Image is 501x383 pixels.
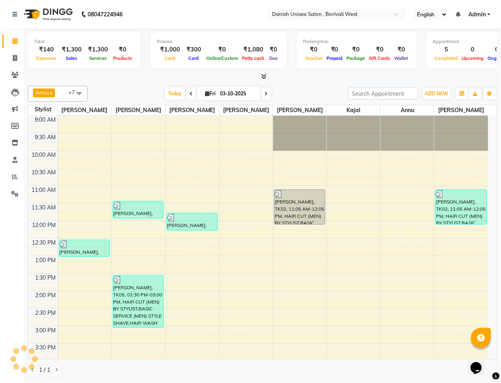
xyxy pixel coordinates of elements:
span: Annu [381,105,434,115]
div: [PERSON_NAME], TK01, 11:25 AM-11:55 AM, BASIC SERVICE (MEN) SHAVING [113,201,164,218]
div: Total [34,38,134,45]
div: [PERSON_NAME], TK04, 12:30 PM-01:00 PM, HAIR WASH WITH CONDITIONING HAIR WASH MID WAIST [59,240,110,257]
div: 3:30 PM [34,344,58,352]
span: Gift Cards [367,55,393,61]
div: Finance [157,38,280,45]
div: [PERSON_NAME], TK05, 01:30 PM-03:00 PM, HAIR CUT (MEN) BY STYLIST,BASIC SERVICE (MEN) STYLE SHAVE... [113,276,164,328]
span: Expenses [34,55,59,61]
div: 11:00 AM [30,186,58,194]
div: 11:30 AM [30,203,58,212]
div: ₹0 [303,45,325,54]
span: [PERSON_NAME] [434,105,488,115]
span: [PERSON_NAME] [273,105,327,115]
span: Fri [204,91,218,97]
span: Online/Custom [204,55,240,61]
div: 9:00 AM [33,116,58,124]
div: [PERSON_NAME], TK03, 11:45 AM-12:15 PM, THREADING (MEN) EYEBROW / FOREHEAD / NOSE [167,213,217,230]
span: Due [267,55,280,61]
div: 2:00 PM [34,291,58,300]
div: 1:30 PM [34,274,58,282]
iframe: chat widget [468,351,493,375]
span: ADD NEW [425,91,448,97]
span: Wallet [393,55,410,61]
div: ₹1,300 [59,45,85,54]
span: Completed [433,55,460,61]
span: Voucher [303,55,325,61]
div: 5 [433,45,460,54]
div: ₹0 [393,45,410,54]
div: [PERSON_NAME], TK02, 11:05 AM-12:05 PM, HAIR CUT (MEN) BY STYLIST,BASIC SERVICE (MEN) SHAVING [436,190,486,224]
div: ₹0 [367,45,393,54]
span: Petty cash [240,55,266,61]
img: logo [20,3,75,26]
span: Upcoming [460,55,486,61]
div: ₹0 [204,45,240,54]
div: 10:00 AM [30,151,58,159]
div: 10:30 AM [30,168,58,177]
span: Package [345,55,367,61]
div: ₹140 [34,45,59,54]
a: x [49,89,53,96]
div: ₹0 [325,45,345,54]
div: ₹0 [111,45,134,54]
input: Search Appointment [348,87,418,100]
span: +7 [68,89,81,95]
div: 0 [460,45,486,54]
span: Cash [162,55,178,61]
span: [PERSON_NAME] [219,105,273,115]
div: ₹1,000 [157,45,183,54]
div: 12:30 PM [31,239,58,247]
div: 1:00 PM [34,256,58,265]
span: [PERSON_NAME] [112,105,165,115]
div: 3:00 PM [34,326,58,335]
div: ₹300 [183,45,204,54]
div: [PERSON_NAME], TK02, 11:05 AM-12:05 PM, HAIR CUT (MEN) BY STYLIST,BASIC SERVICE (MEN) SHAVING [274,190,325,224]
div: Redemption [303,38,410,45]
span: [PERSON_NAME] [166,105,219,115]
div: ₹1,300 [85,45,111,54]
span: Services [87,55,109,61]
div: ₹0 [345,45,367,54]
button: ADD NEW [423,88,450,99]
span: [PERSON_NAME] [58,105,112,115]
span: Sales [64,55,80,61]
span: Prepaid [325,55,345,61]
span: Admin [468,10,486,19]
input: 2025-10-03 [218,88,258,100]
div: 12:00 PM [31,221,58,229]
div: ₹1,080 [240,45,266,54]
div: 2:30 PM [34,309,58,317]
span: Annu [35,89,49,96]
span: kajal [327,105,380,115]
b: 08047224946 [88,3,123,26]
span: 1 / 1 [39,366,50,375]
div: Stylist [28,105,58,114]
div: 9:30 AM [33,133,58,142]
span: Card [187,55,201,61]
div: ₹0 [266,45,280,54]
span: Today [165,87,185,100]
span: Products [111,55,134,61]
